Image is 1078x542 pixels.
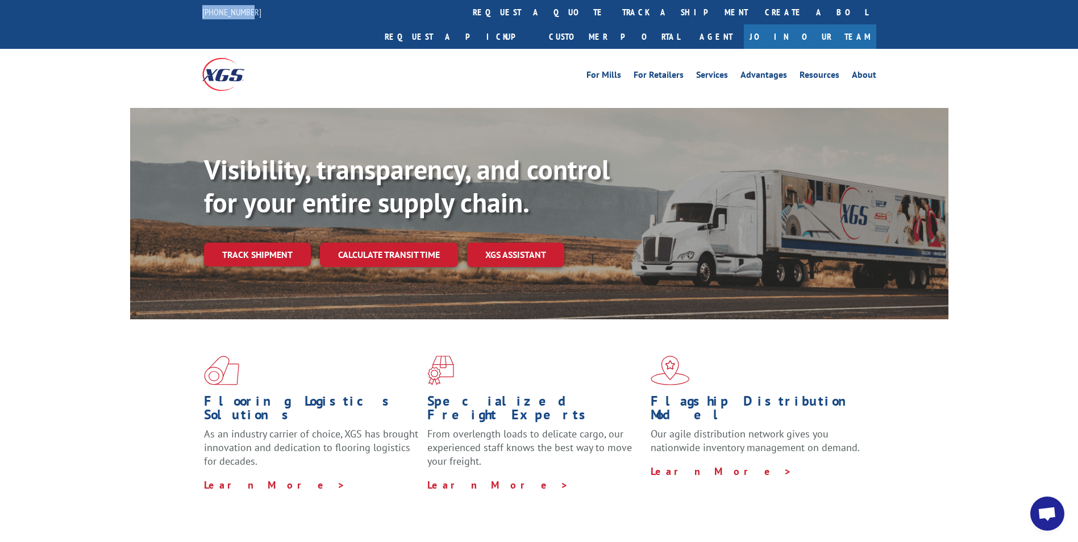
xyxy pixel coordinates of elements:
[204,243,311,266] a: Track shipment
[376,24,540,49] a: Request a pickup
[427,356,454,385] img: xgs-icon-focused-on-flooring-red
[651,394,865,427] h1: Flagship Distribution Model
[651,427,860,454] span: Our agile distribution network gives you nationwide inventory management on demand.
[1030,497,1064,531] div: Open chat
[427,427,642,478] p: From overlength loads to delicate cargo, our experienced staff knows the best way to move your fr...
[467,243,564,267] a: XGS ASSISTANT
[688,24,744,49] a: Agent
[800,70,839,83] a: Resources
[204,152,610,220] b: Visibility, transparency, and control for your entire supply chain.
[427,478,569,491] a: Learn More >
[651,465,792,478] a: Learn More >
[540,24,688,49] a: Customer Portal
[204,394,419,427] h1: Flooring Logistics Solutions
[320,243,458,267] a: Calculate transit time
[651,356,690,385] img: xgs-icon-flagship-distribution-model-red
[202,6,261,18] a: [PHONE_NUMBER]
[852,70,876,83] a: About
[696,70,728,83] a: Services
[427,394,642,427] h1: Specialized Freight Experts
[204,427,418,468] span: As an industry carrier of choice, XGS has brought innovation and dedication to flooring logistics...
[204,356,239,385] img: xgs-icon-total-supply-chain-intelligence-red
[740,70,787,83] a: Advantages
[744,24,876,49] a: Join Our Team
[586,70,621,83] a: For Mills
[204,478,346,491] a: Learn More >
[634,70,684,83] a: For Retailers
